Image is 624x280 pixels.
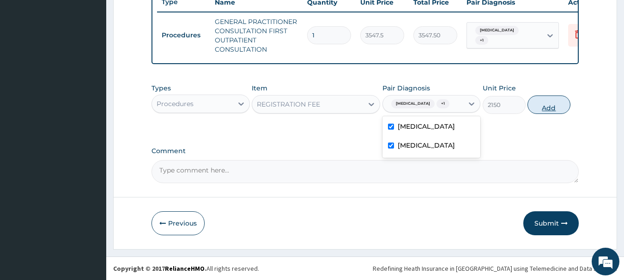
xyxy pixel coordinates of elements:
strong: Copyright © 2017 . [113,264,206,273]
div: REGISTRATION FEE [257,100,320,109]
label: Item [252,83,267,93]
span: + 1 [436,99,449,108]
img: d_794563401_company_1708531726252_794563401 [17,46,37,69]
td: Procedures [157,27,210,44]
div: Procedures [157,99,194,108]
label: Comment [151,147,579,155]
label: [MEDICAL_DATA] [398,122,455,131]
label: Unit Price [483,83,516,93]
button: Submit [523,211,579,235]
div: Redefining Heath Insurance in [GEOGRAPHIC_DATA] using Telemedicine and Data Science! [373,264,617,273]
label: Pair Diagnosis [382,83,430,93]
textarea: Type your message and hit 'Enter' [5,184,176,216]
td: GENERAL PRACTITIONER CONSULTATION FIRST OUTPATIENT CONSULTATION [210,12,303,59]
label: Types [151,84,171,92]
span: + 1 [475,36,488,45]
label: [MEDICAL_DATA] [398,141,455,150]
span: [MEDICAL_DATA] [391,99,435,108]
div: Minimize live chat window [151,5,174,27]
button: Add [527,95,570,114]
div: Chat with us now [48,52,155,64]
button: Previous [151,211,205,235]
span: We're online! [54,82,127,175]
a: RelianceHMO [165,264,205,273]
footer: All rights reserved. [106,256,624,280]
span: [MEDICAL_DATA] [475,26,519,35]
